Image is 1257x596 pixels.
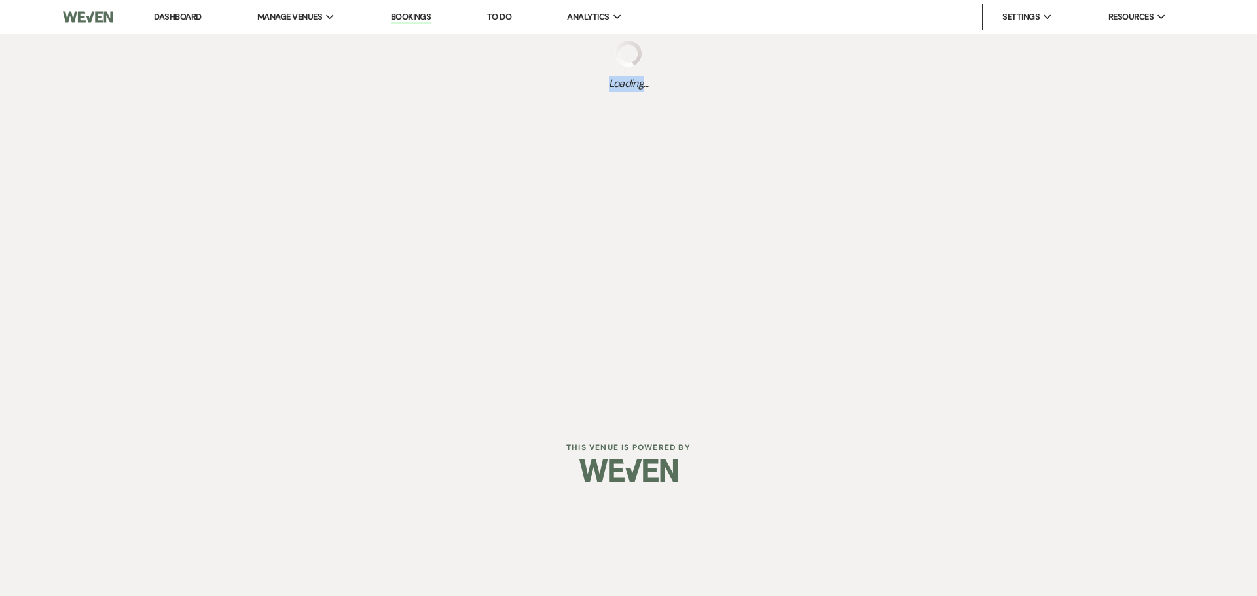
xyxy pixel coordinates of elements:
[1002,10,1040,24] span: Settings
[1108,10,1154,24] span: Resources
[391,11,431,24] a: Bookings
[579,447,678,493] img: Weven Logo
[609,76,649,92] span: Loading...
[567,10,609,24] span: Analytics
[487,11,511,22] a: To Do
[63,3,113,31] img: Weven Logo
[615,41,642,67] img: loading spinner
[257,10,322,24] span: Manage Venues
[154,11,201,22] a: Dashboard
